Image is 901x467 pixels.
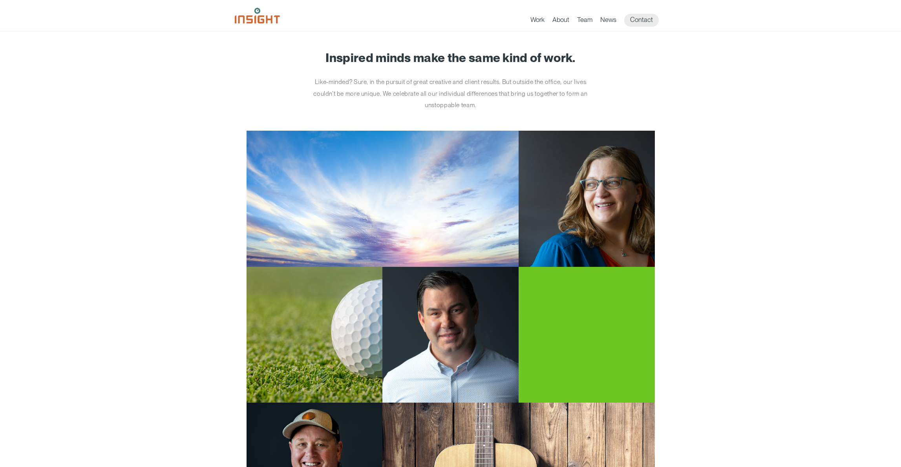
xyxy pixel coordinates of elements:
a: Work [530,16,545,27]
img: Insight Marketing Design [235,8,280,24]
p: Like-minded? Sure, in the pursuit of great creative and client results. But outside the office, o... [303,76,598,111]
a: Jill Smith [247,131,655,267]
h1: Inspired minds make the same kind of work. [247,51,655,64]
img: Roger Nolan [382,267,519,403]
a: Roger Nolan [247,267,655,403]
a: Team [577,16,592,27]
a: About [552,16,569,27]
img: Jill Smith [519,131,655,267]
a: News [600,16,616,27]
a: Contact [624,14,659,27]
nav: primary navigation menu [530,14,667,27]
